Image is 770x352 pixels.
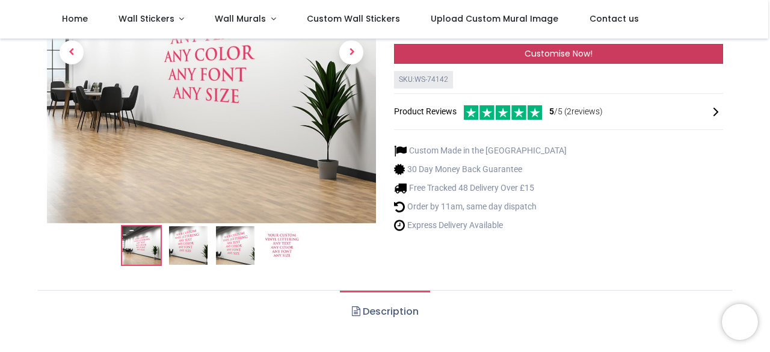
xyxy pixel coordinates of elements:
[62,13,88,25] span: Home
[394,163,567,176] li: 30 Day Money Back Guarantee
[60,40,84,64] span: Previous
[169,226,208,265] img: WS-74142-02
[394,103,723,120] div: Product Reviews
[119,13,174,25] span: Wall Stickers
[122,226,161,265] img: Custom Wall Sticker Quote Any Text & Colour - Vinyl Lettering
[590,13,639,25] span: Contact us
[307,13,400,25] span: Custom Wall Stickers
[263,226,301,265] img: WS-74142-04
[394,182,567,194] li: Free Tracked 48 Delivery Over £15
[431,13,558,25] span: Upload Custom Mural Image
[549,107,554,116] span: 5
[340,291,430,333] a: Description
[722,304,758,340] iframe: Brevo live chat
[394,200,567,213] li: Order by 11am, same day dispatch
[549,106,603,118] span: /5 ( 2 reviews)
[216,226,254,265] img: WS-74142-03
[525,48,593,60] span: Customise Now!
[215,13,266,25] span: Wall Murals
[394,71,453,88] div: SKU: WS-74142
[394,219,567,232] li: Express Delivery Available
[394,144,567,157] li: Custom Made in the [GEOGRAPHIC_DATA]
[339,40,363,64] span: Next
